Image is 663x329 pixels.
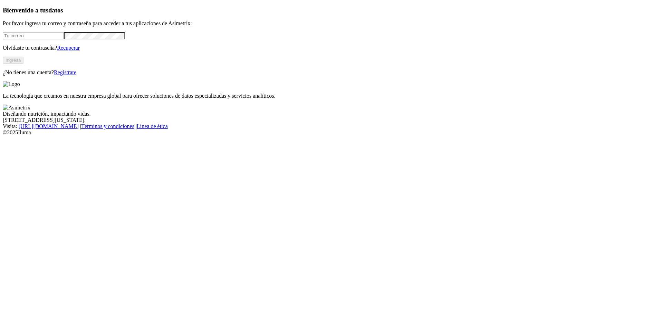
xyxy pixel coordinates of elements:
[3,7,660,14] h3: Bienvenido a tus
[3,93,660,99] p: La tecnología que creamos en nuestra empresa global para ofrecer soluciones de datos especializad...
[3,45,660,51] p: Olvidaste tu contraseña?
[19,123,79,129] a: [URL][DOMAIN_NAME]
[3,81,20,87] img: Logo
[3,117,660,123] div: [STREET_ADDRESS][US_STATE].
[3,69,660,76] p: ¿No tienes una cuenta?
[3,105,30,111] img: Asimetrix
[3,32,64,39] input: Tu correo
[137,123,168,129] a: Línea de ética
[81,123,134,129] a: Términos y condiciones
[48,7,63,14] span: datos
[3,20,660,27] p: Por favor ingresa tu correo y contraseña para acceder a tus aplicaciones de Asimetrix:
[57,45,80,51] a: Recuperar
[3,57,23,64] button: Ingresa
[3,123,660,129] div: Visita : | |
[54,69,76,75] a: Regístrate
[3,111,660,117] div: Diseñando nutrición, impactando vidas.
[3,129,660,136] div: © 2025 Iluma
